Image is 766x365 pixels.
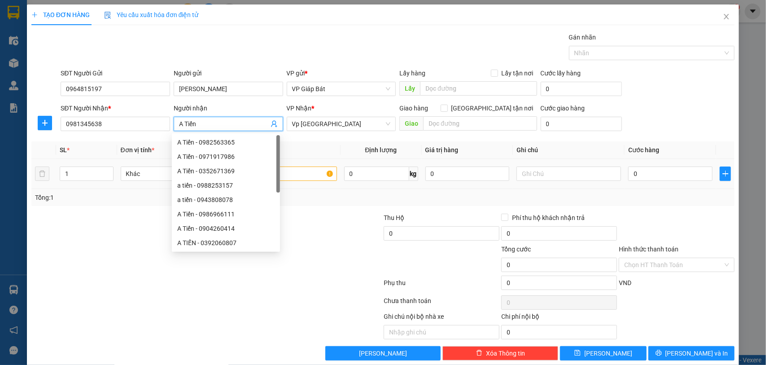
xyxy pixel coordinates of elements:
span: Khác [126,167,220,180]
div: Chi phí nội bộ [501,312,617,325]
div: SĐT Người Nhận [61,103,170,113]
div: A Tiến - 0352671369 [177,166,275,176]
label: Cước giao hàng [541,105,585,112]
span: VP Nhận [287,105,312,112]
span: [PERSON_NAME] [359,348,407,358]
span: Số 939 Giải Phóng (Đối diện Ga Giáp Bát) [31,18,79,40]
input: Dọc đường [420,81,537,96]
span: Kết Đoàn [31,5,77,17]
div: Người nhận [174,103,283,113]
div: SĐT Người Gửi [61,68,170,78]
span: Định lượng [365,146,397,154]
img: icon [104,12,111,19]
span: Thu Hộ [384,214,404,221]
div: A Tiến - 0971917986 [177,152,275,162]
span: user-add [271,120,278,128]
div: A TIẾN - 0392060807 [177,238,275,248]
span: kg [409,167,418,181]
div: a tiến - 0988253157 [177,180,275,190]
span: Lấy [399,81,420,96]
span: Đơn vị tính [121,146,154,154]
button: delete [35,167,49,181]
label: Hình thức thanh toán [619,246,678,253]
label: Gán nhãn [569,34,596,41]
span: close [723,13,730,20]
input: Cước giao hàng [541,117,622,131]
div: A Tiến - 0904260414 [177,224,275,233]
span: save [574,350,581,357]
span: Vp Thượng Lý [292,117,391,131]
button: Close [714,4,739,30]
div: A Tiến - 0352671369 [172,164,280,178]
span: plus [38,119,52,127]
div: A Tiến - 0971917986 [172,150,280,164]
button: plus [720,167,731,181]
button: [PERSON_NAME] [325,346,441,361]
span: printer [656,350,662,357]
div: a tiến - 0943808078 [172,193,280,207]
div: a tiến - 0988253157 [172,178,280,193]
input: VD: Bàn, Ghế [232,167,337,181]
div: A Tiến - 0982563365 [172,135,280,150]
div: VP gửi [287,68,396,78]
span: VND [619,279,631,286]
span: Yêu cầu xuất hóa đơn điện tử [104,11,199,18]
strong: PHIẾU GỬI HÀNG [32,66,77,85]
div: Ghi chú nội bộ nhà xe [384,312,499,325]
div: A TIẾN - 0392060807 [172,236,280,250]
button: printer[PERSON_NAME] và In [648,346,735,361]
span: VP Giáp Bát [292,82,391,96]
span: Cước hàng [628,146,659,154]
span: [PERSON_NAME] [584,348,632,358]
div: a tiến - 0943808078 [177,195,275,205]
div: Người gửi [174,68,283,78]
span: [PERSON_NAME] và In [665,348,728,358]
span: SL [60,146,67,154]
span: Giao hàng [399,105,428,112]
span: Phí thu hộ khách nhận trả [508,213,588,223]
img: logo [4,29,24,61]
button: plus [38,116,52,130]
div: A Tiến - 0986966111 [177,209,275,219]
span: 15H-06438 (0915289460) [38,50,72,64]
span: Lấy hàng [399,70,425,77]
span: plus [720,170,731,177]
div: Phụ thu [383,278,501,294]
div: A Tiến - 0904260414 [172,221,280,236]
span: Tổng cước [501,246,531,253]
span: GB10250128 [84,45,130,54]
button: deleteXóa Thông tin [442,346,558,361]
label: Cước lấy hàng [541,70,581,77]
input: Dọc đường [423,116,537,131]
span: TẠO ĐƠN HÀNG [31,11,90,18]
span: Lấy tận nơi [498,68,537,78]
span: [GEOGRAPHIC_DATA] tận nơi [448,103,537,113]
span: Xóa Thông tin [486,348,525,358]
span: Giao [399,116,423,131]
input: Ghi Chú [517,167,621,181]
span: delete [476,350,482,357]
div: Chưa thanh toán [383,296,501,312]
input: 0 [425,167,510,181]
input: Nhập ghi chú [384,325,499,339]
div: A Tiến - 0982563365 [177,137,275,147]
span: plus [31,12,38,18]
input: Cước lấy hàng [541,82,622,96]
span: Giá trị hàng [425,146,459,154]
div: A Tiến - 0986966111 [172,207,280,221]
div: Tổng: 1 [35,193,296,202]
span: 19003239 [43,41,66,48]
button: save[PERSON_NAME] [560,346,646,361]
th: Ghi chú [513,141,625,159]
